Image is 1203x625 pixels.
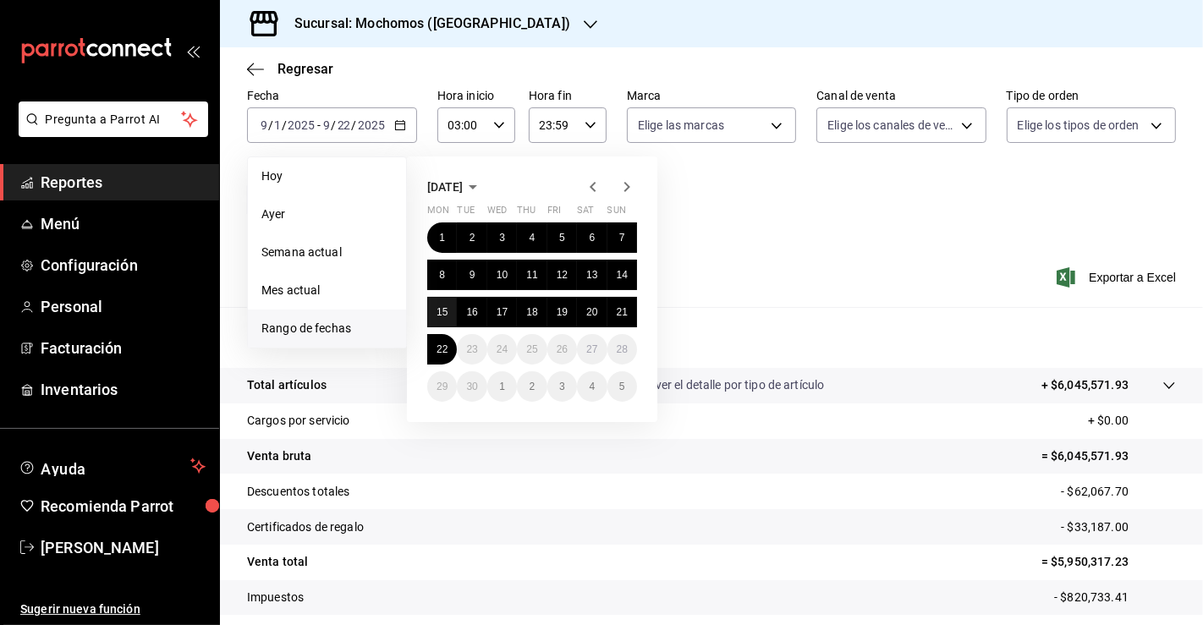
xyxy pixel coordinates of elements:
span: Elige los tipos de orden [1018,117,1140,134]
button: September 7, 2025 [607,222,637,253]
span: / [352,118,357,132]
abbr: September 16, 2025 [466,306,477,318]
span: Elige los canales de venta [827,117,954,134]
p: - $33,187.00 [1061,518,1176,536]
abbr: September 23, 2025 [466,343,477,355]
button: September 8, 2025 [427,260,457,290]
abbr: Saturday [577,205,594,222]
span: Configuración [41,254,206,277]
button: Regresar [247,61,333,77]
button: October 3, 2025 [547,371,577,402]
button: September 16, 2025 [457,297,486,327]
button: September 14, 2025 [607,260,637,290]
button: October 1, 2025 [487,371,517,402]
label: Hora inicio [437,90,515,102]
button: September 26, 2025 [547,334,577,365]
button: October 5, 2025 [607,371,637,402]
span: Menú [41,212,206,235]
abbr: September 12, 2025 [557,269,568,281]
abbr: October 4, 2025 [589,381,595,392]
abbr: September 5, 2025 [559,232,565,244]
span: Ayer [261,206,393,223]
label: Fecha [247,90,417,102]
p: + $6,045,571.93 [1041,376,1129,394]
abbr: September 15, 2025 [437,306,448,318]
button: September 1, 2025 [427,222,457,253]
p: Certificados de regalo [247,518,364,536]
button: October 4, 2025 [577,371,607,402]
span: Semana actual [261,244,393,261]
p: - $62,067.70 [1061,483,1176,501]
abbr: Tuesday [457,205,474,222]
button: September 27, 2025 [577,334,607,365]
button: September 25, 2025 [517,334,547,365]
abbr: September 8, 2025 [439,269,445,281]
abbr: October 3, 2025 [559,381,565,392]
abbr: September 19, 2025 [557,306,568,318]
p: Venta bruta [247,447,311,465]
abbr: September 18, 2025 [526,306,537,318]
span: Ayuda [41,456,184,476]
button: September 24, 2025 [487,334,517,365]
abbr: October 2, 2025 [530,381,536,392]
button: [DATE] [427,177,483,197]
abbr: September 11, 2025 [526,269,537,281]
abbr: September 17, 2025 [497,306,508,318]
abbr: Friday [547,205,561,222]
button: Pregunta a Parrot AI [19,101,208,137]
abbr: September 4, 2025 [530,232,536,244]
button: Exportar a Excel [1060,267,1176,288]
abbr: September 25, 2025 [526,343,537,355]
span: Hoy [261,167,393,185]
abbr: September 7, 2025 [619,232,625,244]
span: Recomienda Parrot [41,495,206,518]
abbr: September 14, 2025 [617,269,628,281]
button: September 4, 2025 [517,222,547,253]
abbr: September 30, 2025 [466,381,477,392]
button: September 20, 2025 [577,297,607,327]
abbr: September 21, 2025 [617,306,628,318]
span: / [282,118,287,132]
label: Hora fin [529,90,607,102]
abbr: Thursday [517,205,536,222]
span: Mes actual [261,282,393,299]
label: Tipo de orden [1007,90,1176,102]
button: October 2, 2025 [517,371,547,402]
abbr: September 6, 2025 [589,232,595,244]
button: September 19, 2025 [547,297,577,327]
span: Rango de fechas [261,320,393,337]
span: Facturación [41,337,206,359]
abbr: September 1, 2025 [439,232,445,244]
button: September 17, 2025 [487,297,517,327]
input: -- [260,118,268,132]
button: September 9, 2025 [457,260,486,290]
button: September 2, 2025 [457,222,486,253]
abbr: October 5, 2025 [619,381,625,392]
abbr: September 3, 2025 [499,232,505,244]
abbr: September 13, 2025 [586,269,597,281]
input: -- [273,118,282,132]
p: - $820,733.41 [1054,589,1176,606]
span: Inventarios [41,378,206,401]
p: Descuentos totales [247,483,349,501]
button: September 5, 2025 [547,222,577,253]
abbr: September 29, 2025 [437,381,448,392]
button: September 6, 2025 [577,222,607,253]
span: Pregunta a Parrot AI [46,111,182,129]
abbr: September 20, 2025 [586,306,597,318]
label: Marca [627,90,796,102]
a: Pregunta a Parrot AI [12,123,208,140]
p: Impuestos [247,589,304,606]
abbr: September 27, 2025 [586,343,597,355]
span: Elige las marcas [638,117,724,134]
button: September 23, 2025 [457,334,486,365]
p: Total artículos [247,376,327,394]
button: September 12, 2025 [547,260,577,290]
span: / [268,118,273,132]
h3: Sucursal: Mochomos ([GEOGRAPHIC_DATA]) [281,14,570,34]
button: September 13, 2025 [577,260,607,290]
span: / [331,118,336,132]
span: Regresar [277,61,333,77]
button: September 15, 2025 [427,297,457,327]
abbr: September 26, 2025 [557,343,568,355]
